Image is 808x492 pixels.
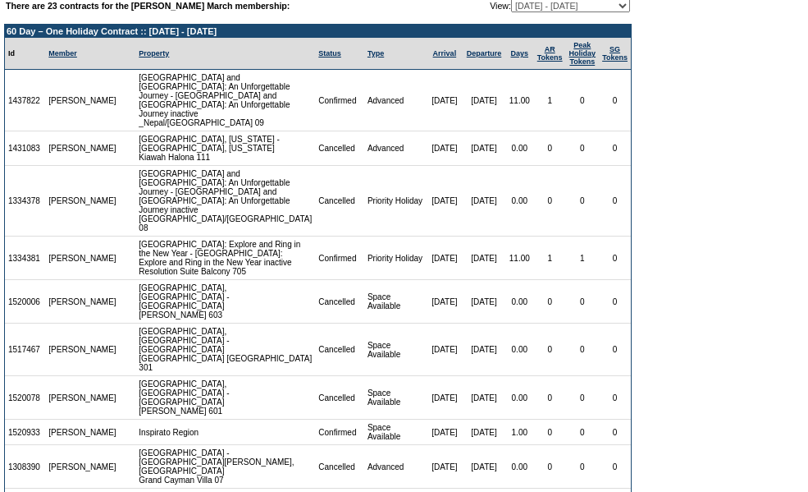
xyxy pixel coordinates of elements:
[505,376,534,420] td: 0.00
[139,49,169,57] a: Property
[5,38,45,70] td: Id
[534,237,566,280] td: 1
[505,70,534,131] td: 11.00
[534,280,566,324] td: 0
[566,70,600,131] td: 0
[505,324,534,376] td: 0.00
[315,420,364,445] td: Confirmed
[505,445,534,489] td: 0.00
[427,324,463,376] td: [DATE]
[315,376,364,420] td: Cancelled
[5,131,45,166] td: 1431083
[599,324,631,376] td: 0
[48,49,77,57] a: Member
[5,237,45,280] td: 1334381
[463,280,505,324] td: [DATE]
[135,280,315,324] td: [GEOGRAPHIC_DATA], [GEOGRAPHIC_DATA] - [GEOGRAPHIC_DATA] [PERSON_NAME] 603
[45,376,120,420] td: [PERSON_NAME]
[45,445,120,489] td: [PERSON_NAME]
[534,445,566,489] td: 0
[135,420,315,445] td: Inspirato Region
[45,70,120,131] td: [PERSON_NAME]
[463,420,505,445] td: [DATE]
[135,237,315,280] td: [GEOGRAPHIC_DATA]: Explore and Ring in the New Year - [GEOGRAPHIC_DATA]: Explore and Ring in the ...
[599,280,631,324] td: 0
[364,420,427,445] td: Space Available
[511,49,529,57] a: Days
[463,237,505,280] td: [DATE]
[427,445,463,489] td: [DATE]
[463,131,505,166] td: [DATE]
[315,70,364,131] td: Confirmed
[463,324,505,376] td: [DATE]
[135,445,315,489] td: [GEOGRAPHIC_DATA] - [GEOGRAPHIC_DATA][PERSON_NAME], [GEOGRAPHIC_DATA] Grand Cayman Villa 07
[364,70,427,131] td: Advanced
[427,420,463,445] td: [DATE]
[566,445,600,489] td: 0
[5,445,45,489] td: 1308390
[427,237,463,280] td: [DATE]
[566,280,600,324] td: 0
[599,420,631,445] td: 0
[315,324,364,376] td: Cancelled
[364,280,427,324] td: Space Available
[5,324,45,376] td: 1517467
[315,237,364,280] td: Confirmed
[566,376,600,420] td: 0
[566,131,600,166] td: 0
[315,280,364,324] td: Cancelled
[5,25,631,38] td: 60 Day – One Holiday Contract :: [DATE] - [DATE]
[505,166,534,237] td: 0.00
[463,376,505,420] td: [DATE]
[569,41,596,66] a: Peak HolidayTokens
[315,131,364,166] td: Cancelled
[505,280,534,324] td: 0.00
[463,166,505,237] td: [DATE]
[433,49,457,57] a: Arrival
[537,45,563,62] a: ARTokens
[566,420,600,445] td: 0
[534,324,566,376] td: 0
[5,166,45,237] td: 1334378
[602,45,628,62] a: SGTokens
[534,376,566,420] td: 0
[534,166,566,237] td: 0
[599,445,631,489] td: 0
[364,445,427,489] td: Advanced
[135,324,315,376] td: [GEOGRAPHIC_DATA], [GEOGRAPHIC_DATA] - [GEOGRAPHIC_DATA] [GEOGRAPHIC_DATA] [GEOGRAPHIC_DATA] 301
[135,166,315,237] td: [GEOGRAPHIC_DATA] and [GEOGRAPHIC_DATA]: An Unforgettable Journey - [GEOGRAPHIC_DATA] and [GEOGRA...
[427,70,463,131] td: [DATE]
[5,70,45,131] td: 1437822
[364,376,427,420] td: Space Available
[566,324,600,376] td: 0
[599,237,631,280] td: 0
[45,420,120,445] td: [PERSON_NAME]
[463,445,505,489] td: [DATE]
[505,420,534,445] td: 1.00
[505,237,534,280] td: 11.00
[5,376,45,420] td: 1520078
[5,420,45,445] td: 1520933
[135,376,315,420] td: [GEOGRAPHIC_DATA], [GEOGRAPHIC_DATA] - [GEOGRAPHIC_DATA] [PERSON_NAME] 601
[599,166,631,237] td: 0
[45,237,120,280] td: [PERSON_NAME]
[364,131,427,166] td: Advanced
[315,445,364,489] td: Cancelled
[427,166,463,237] td: [DATE]
[364,324,427,376] td: Space Available
[534,131,566,166] td: 0
[5,280,45,324] td: 1520006
[6,1,290,11] b: There are 23 contracts for the [PERSON_NAME] March membership:
[599,131,631,166] td: 0
[364,237,427,280] td: Priority Holiday
[467,49,502,57] a: Departure
[534,70,566,131] td: 1
[135,70,315,131] td: [GEOGRAPHIC_DATA] and [GEOGRAPHIC_DATA]: An Unforgettable Journey - [GEOGRAPHIC_DATA] and [GEOGRA...
[45,324,120,376] td: [PERSON_NAME]
[367,49,384,57] a: Type
[566,237,600,280] td: 1
[599,376,631,420] td: 0
[427,280,463,324] td: [DATE]
[318,49,341,57] a: Status
[315,166,364,237] td: Cancelled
